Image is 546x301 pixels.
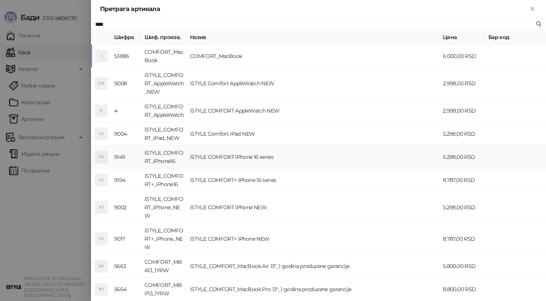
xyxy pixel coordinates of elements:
td: 9002 [111,192,141,223]
td: 4 [111,99,141,122]
td: iSTYLE_COMFORT_iPhone_NEW [141,192,187,223]
td: 9004 [111,122,141,146]
div: ICI [95,233,107,245]
button: Close [528,5,537,14]
div: C [95,50,107,62]
td: 2.998,00 RSD [440,99,485,122]
td: iSTYLE COMFORT iPhone 16 series [187,146,440,169]
td: 5.800,00 RSD [440,255,485,278]
td: iSTYLE_COMFORT+_iPhone16 [141,169,187,192]
td: COMFORT_MacBook [141,45,187,68]
td: 9017 [111,223,141,255]
th: Шиф. произв. [141,30,187,45]
div: Претрага артикала [100,5,528,14]
th: Цена [440,30,485,45]
td: iSTYLE COMFORT AppleWatch NEW [187,99,440,122]
td: iSTYLE_COMFORT_MacBook Air 13"_1 godina produzene garancije [187,255,440,278]
td: iSTYLE_COMFORT_AppleWatch [141,99,187,122]
th: Назив [187,30,440,45]
td: iSTYLE_COMFORT_MacBook Pro 13"_1 godina produzene garancije [187,278,440,301]
div: IA1 [95,260,107,272]
td: iSTYLE COMFORT iPhone NEW [187,192,440,223]
td: iSTYLE Comfort AppleWatch NEW [187,68,440,99]
td: iSTYLE COMFORT+ iPhone NEW [187,223,440,255]
td: 5.298,00 RSD [440,146,485,169]
td: 5.298,00 RSD [440,192,485,223]
td: 8.787,00 RSD [440,223,485,255]
div: ICA [95,77,107,89]
td: 8.787,00 RSD [440,169,485,192]
td: 9194 [111,169,141,192]
div: ICI [95,151,107,163]
td: 5664 [111,278,141,301]
div: IP1 [95,283,107,295]
div: ICI [95,128,107,140]
td: 53886 [111,45,141,68]
div: ICI [95,201,107,213]
td: 5663 [111,255,141,278]
td: COMFORT_MBA13_1YRW [141,255,187,278]
td: COMFORT_MacBook [187,45,440,68]
td: COMFORT_MBP13_1YRW [141,278,187,301]
th: Шифра [111,30,141,45]
td: iSTYLE COMFORT+ iPhone 16 series [187,169,440,192]
td: iSTYLE_COMFORT_iPad_NEW [141,122,187,146]
td: 5.298,00 RSD [440,122,485,146]
th: Бар код [485,30,546,45]
td: 8.800,00 RSD [440,278,485,301]
td: 6.000,00 RSD [440,45,485,68]
td: 2.998,00 RSD [440,68,485,99]
td: 9008 [111,68,141,99]
td: iSTYLE_COMFORT_AppleWatch_NEW [141,68,187,99]
td: iSTYLE Comfort iPad NEW [187,122,440,146]
td: 9149 [111,146,141,169]
div: IC [95,105,107,117]
div: ICI [95,174,107,186]
td: iSTYLE_COMFORT_iPhone16 [141,146,187,169]
td: iSTYLE_COMFORT+_iPhone_NEW [141,223,187,255]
